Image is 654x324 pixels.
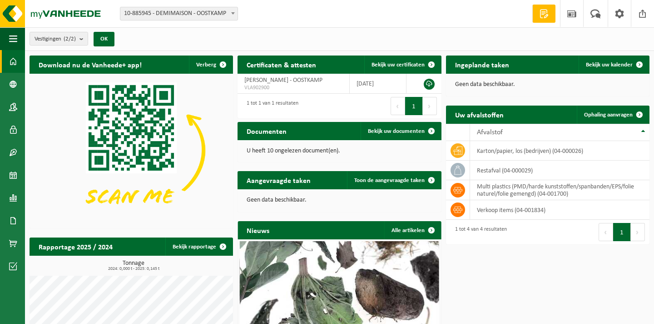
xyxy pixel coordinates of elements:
h2: Documenten [238,122,296,140]
td: multi plastics (PMD/harde kunststoffen/spanbanden/EPS/folie naturel/folie gemengd) (04-001700) [470,180,649,200]
span: VLA902900 [244,84,342,91]
span: Afvalstof [477,129,503,136]
span: Vestigingen [35,32,76,46]
button: Previous [391,97,405,115]
button: OK [94,32,114,46]
h2: Aangevraagde taken [238,171,320,189]
count: (2/2) [64,36,76,42]
a: Bekijk rapportage [165,238,232,256]
button: Verberg [189,56,232,74]
h2: Ingeplande taken [446,56,518,73]
span: Toon de aangevraagde taken [354,177,425,183]
button: 1 [405,97,423,115]
button: Next [423,97,437,115]
img: Download de VHEPlus App [30,74,233,227]
p: Geen data beschikbaar. [455,81,640,88]
span: Bekijk uw kalender [586,62,633,68]
span: Ophaling aanvragen [584,112,633,118]
span: 10-885945 - DEMIMAISON - OOSTKAMP [120,7,238,20]
h2: Rapportage 2025 / 2024 [30,238,122,255]
button: Previous [599,223,613,241]
span: 2024: 0,000 t - 2025: 0,145 t [34,267,233,271]
td: karton/papier, los (bedrijven) (04-000026) [470,141,649,161]
h2: Certificaten & attesten [238,56,325,73]
td: verkoop items (04-001834) [470,200,649,220]
button: 1 [613,223,631,241]
a: Alle artikelen [384,221,441,239]
h2: Uw afvalstoffen [446,106,513,123]
p: Geen data beschikbaar. [247,197,432,203]
button: Next [631,223,645,241]
span: Verberg [196,62,216,68]
a: Toon de aangevraagde taken [347,171,441,189]
h2: Download nu de Vanheede+ app! [30,56,151,73]
div: 1 tot 1 van 1 resultaten [242,96,298,116]
p: U heeft 10 ongelezen document(en). [247,148,432,154]
a: Ophaling aanvragen [577,106,649,124]
td: restafval (04-000029) [470,161,649,180]
a: Bekijk uw certificaten [364,56,441,74]
h3: Tonnage [34,260,233,271]
a: Bekijk uw kalender [579,56,649,74]
span: Bekijk uw documenten [368,128,425,134]
div: 1 tot 4 van 4 resultaten [451,222,507,242]
td: [DATE] [350,74,406,94]
span: [PERSON_NAME] - OOSTKAMP [244,77,322,84]
a: Bekijk uw documenten [361,122,441,140]
button: Vestigingen(2/2) [30,32,88,46]
span: Bekijk uw certificaten [372,62,425,68]
h2: Nieuws [238,221,278,239]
